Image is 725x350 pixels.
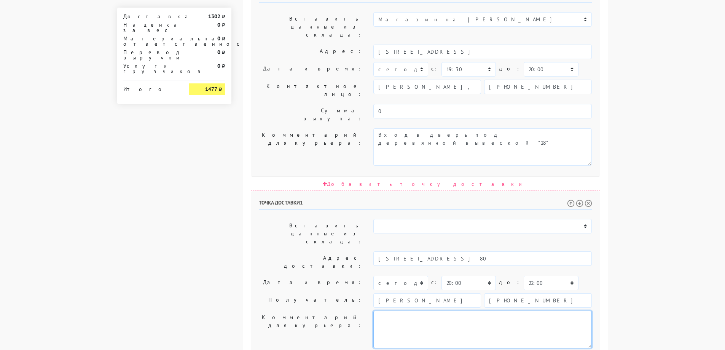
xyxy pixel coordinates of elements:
label: до: [499,62,521,75]
strong: 1477 [205,86,217,93]
div: Наценка за вес [118,22,184,33]
label: до: [499,276,521,289]
textarea: Вход в дверь под деревянной вывеской "28" [373,311,592,348]
h6: Точка доставки [259,200,592,210]
label: c: [431,62,438,75]
span: 1 [300,199,303,206]
strong: 0 [217,21,220,28]
label: Комментарий для курьера: [253,128,368,166]
label: Комментарий для курьера: [253,311,368,348]
div: Перевод выручки [118,50,184,60]
strong: 0 [217,62,220,69]
strong: 1302 [208,13,220,20]
div: Итого [123,83,178,92]
label: Адрес доставки: [253,251,368,273]
div: Материальная ответственность [118,36,184,46]
div: Доставка [118,14,184,19]
label: Сумма выкупа: [253,104,368,125]
label: Дата и время: [253,276,368,290]
label: Адрес: [253,45,368,59]
input: Телефон [484,293,592,308]
input: Имя [373,293,481,308]
strong: 0 [217,35,220,42]
label: c: [431,276,438,289]
textarea: Вход в дверь под деревянной вывеской "28" [373,128,592,166]
label: Вставить данные из склада: [253,219,368,248]
label: Контактное лицо: [253,80,368,101]
strong: 0 [217,49,220,56]
label: Вставить данные из склада: [253,12,368,42]
input: Имя [373,80,481,94]
label: Дата и время: [253,62,368,77]
label: Получатель: [253,293,368,308]
div: Добавить точку доставки [251,178,600,190]
input: Телефон [484,80,592,94]
div: Услуги грузчиков [118,63,184,74]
